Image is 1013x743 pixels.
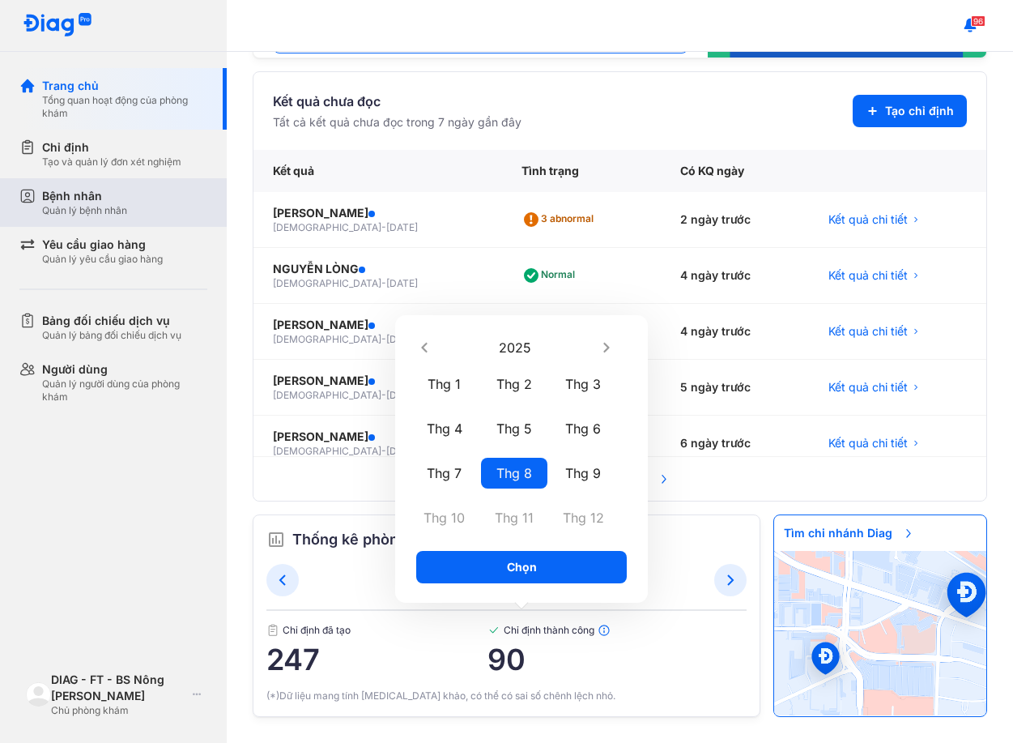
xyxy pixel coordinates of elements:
div: [PERSON_NAME] [273,317,483,333]
div: [PERSON_NAME] [273,429,483,445]
div: 3 abnormal [521,207,600,233]
span: 90 [487,643,747,676]
div: Kết quả chưa đọc [273,92,521,111]
div: Open years overlay [438,333,592,361]
div: Thg 7 [411,458,478,489]
div: Quản lý yêu cầu giao hàng [42,253,163,266]
div: Tình trạng [502,150,661,192]
div: Thg 3 [551,369,617,399]
span: [DEMOGRAPHIC_DATA] [273,277,381,289]
div: Kết quả [253,150,502,192]
div: Thg 4 [411,413,478,444]
span: Tạo chỉ định [885,103,954,119]
span: Tìm chi nhánh Diag [774,515,925,551]
img: order.5a6da16c.svg [266,530,286,549]
div: Bảng đối chiếu dịch vụ [42,313,181,329]
div: Người dùng [42,361,207,378]
button: Tạo chỉ định [853,95,967,127]
span: Kết quả chi tiết [828,211,908,228]
div: Chỉ định [42,139,181,156]
span: - [381,389,386,401]
button: Previous year [410,333,438,361]
div: DIAG - FT - BS Nông [PERSON_NAME] [51,672,186,704]
div: Thg 1 [411,369,478,399]
div: Tạo và quản lý đơn xét nghiệm [42,156,181,169]
div: 6 ngày trước [661,416,809,472]
button: Chọn [416,551,627,583]
div: Thg 10 [411,502,478,533]
img: logo [23,13,92,38]
div: 2 ngày trước [661,192,809,248]
img: document.50c4cfd0.svg [266,624,279,637]
span: [DATE] [386,389,418,401]
div: Thg 8 [481,458,547,489]
div: Normal [521,263,581,288]
span: Chỉ định thành công [487,624,747,637]
div: (*)Dữ liệu mang tính [MEDICAL_DATA] khảo, có thể có sai số chênh lệch nhỏ. [266,689,747,703]
div: Quản lý bảng đối chiếu dịch vụ [42,329,181,342]
span: Kết quả chi tiết [828,267,908,284]
span: - [381,277,386,289]
div: Thg 5 [481,413,547,444]
span: Chỉ định đã tạo [266,624,487,637]
span: [DATE] [386,333,418,345]
div: Quản lý bệnh nhân [42,204,127,217]
div: tháng 08 2025 [299,570,714,590]
span: 247 [266,643,487,676]
div: Thg 6 [551,413,617,444]
span: Thống kê phòng khám [292,528,449,551]
span: - [381,445,386,457]
span: [DATE] [386,277,418,289]
span: Kết quả chi tiết [828,435,908,451]
span: Kết quả chi tiết [828,323,908,339]
div: Thg 2 [481,369,547,399]
div: Thg 9 [551,458,617,489]
span: [DEMOGRAPHIC_DATA] [273,333,381,345]
span: [DEMOGRAPHIC_DATA] [273,445,381,457]
div: Tổng quan hoạt động của phòng khám [42,94,207,120]
span: Kết quả chi tiết [828,379,908,395]
img: checked-green.01cc79e0.svg [487,624,500,637]
span: - [381,221,386,233]
div: Chủ phòng khám [51,704,186,717]
div: 4 ngày trước [661,304,809,360]
div: Quản lý người dùng của phòng khám [42,378,207,404]
button: Next year [592,333,620,361]
img: info.7e716105.svg [598,624,611,637]
div: Thg 11 [481,502,547,533]
div: 4 ngày trước [661,248,809,304]
div: Thg 12 [551,502,617,533]
div: NGUYỄN LÒNG [273,261,483,277]
div: Có KQ ngày [661,150,809,192]
img: logo [26,682,51,707]
span: [DEMOGRAPHIC_DATA] [273,389,381,401]
span: - [381,333,386,345]
div: Yêu cầu giao hàng [42,237,163,253]
div: Trang chủ [42,78,207,94]
span: 96 [971,15,985,27]
span: [DATE] [386,445,418,457]
div: 5 ngày trước [661,360,809,416]
span: [DEMOGRAPHIC_DATA] [273,221,381,233]
span: [DATE] [386,221,418,233]
div: [PERSON_NAME] [273,373,483,389]
div: Tất cả kết quả chưa đọc trong 7 ngày gần đây [273,114,521,130]
div: [PERSON_NAME] [273,205,483,221]
div: Bệnh nhân [42,188,127,204]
